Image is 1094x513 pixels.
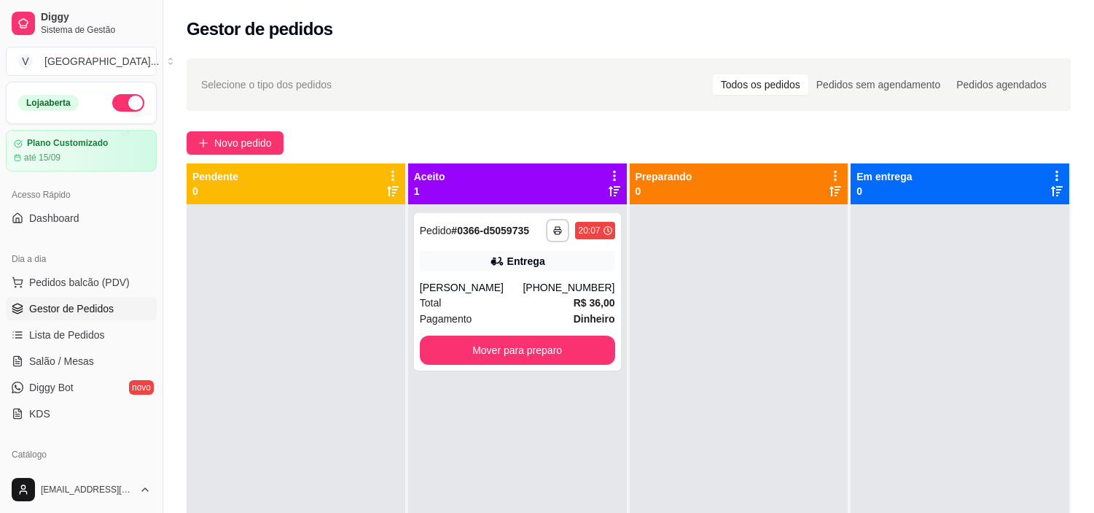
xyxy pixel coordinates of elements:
[414,169,445,184] p: Aceito
[420,336,615,365] button: Mover para preparo
[24,152,60,163] article: até 15/09
[6,376,157,399] a: Diggy Botnovo
[420,225,452,236] span: Pedido
[6,472,157,507] button: [EMAIL_ADDRESS][DOMAIN_NAME]
[523,280,614,295] div: [PHONE_NUMBER]
[192,184,238,198] p: 0
[29,328,105,342] span: Lista de Pedidos
[808,74,948,95] div: Pedidos sem agendamento
[6,130,157,171] a: Plano Customizadoaté 15/09
[451,225,529,236] strong: # 0366-d5059735
[29,354,94,369] span: Salão / Mesas
[6,297,157,320] a: Gestor de Pedidos
[187,131,284,155] button: Novo pedido
[856,184,912,198] p: 0
[574,297,615,309] strong: R$ 36,00
[420,311,472,327] span: Pagamento
[41,24,151,36] span: Sistema de Gestão
[18,95,79,111] div: Loja aberta
[507,254,545,269] div: Entrega
[29,406,50,421] span: KDS
[41,484,133,495] span: [EMAIL_ADDRESS][DOMAIN_NAME]
[6,402,157,425] a: KDS
[6,323,157,347] a: Lista de Pedidos
[636,184,692,198] p: 0
[18,54,33,69] span: V
[856,169,912,184] p: Em entrega
[6,271,157,294] button: Pedidos balcão (PDV)
[6,247,157,271] div: Dia a dia
[192,169,238,184] p: Pendente
[6,207,157,230] a: Dashboard
[6,443,157,466] div: Catálogo
[414,184,445,198] p: 1
[6,350,157,373] a: Salão / Mesas
[636,169,692,184] p: Preparando
[29,301,114,316] span: Gestor de Pedidos
[420,295,442,311] span: Total
[44,54,159,69] div: [GEOGRAPHIC_DATA] ...
[29,380,74,395] span: Diggy Bot
[29,275,130,290] span: Pedidos balcão (PDV)
[214,135,272,151] span: Novo pedido
[29,211,79,225] span: Dashboard
[6,47,157,76] button: Select a team
[112,94,144,112] button: Alterar Status
[201,77,332,93] span: Selecione o tipo dos pedidos
[27,138,108,149] article: Plano Customizado
[713,74,808,95] div: Todos os pedidos
[578,225,600,236] div: 20:07
[198,138,208,148] span: plus
[41,11,151,24] span: Diggy
[574,313,615,325] strong: Dinheiro
[420,280,523,295] div: [PERSON_NAME]
[6,6,157,41] a: DiggySistema de Gestão
[187,18,333,41] h2: Gestor de pedidos
[948,74,1055,95] div: Pedidos agendados
[6,183,157,207] div: Acesso Rápido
